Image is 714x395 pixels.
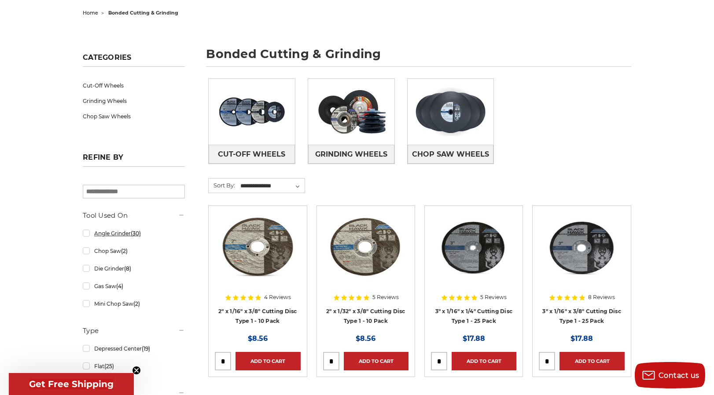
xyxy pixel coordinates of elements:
[104,363,114,369] span: (25)
[308,145,394,164] a: Grinding Wheels
[83,93,185,109] a: Grinding Wheels
[9,373,134,395] div: Get Free ShippingClose teaser
[108,10,178,16] span: bonded cutting & grinding
[83,153,185,167] h5: Refine by
[83,341,185,356] a: Depressed Center
[218,147,285,162] span: Cut-Off Wheels
[356,334,375,343] span: $8.56
[116,283,123,289] span: (4)
[83,10,98,16] a: home
[83,326,185,336] h5: Type
[133,300,140,307] span: (2)
[308,81,394,142] img: Grinding Wheels
[121,248,128,254] span: (2)
[559,352,624,370] a: Add to Cart
[659,371,699,380] span: Contact us
[344,352,409,370] a: Add to Cart
[83,278,185,294] a: Gas Saw
[206,48,631,67] h1: bonded cutting & grinding
[142,345,150,352] span: (19)
[209,179,235,192] label: Sort By:
[83,226,185,241] a: Angle Grinder
[132,366,141,375] button: Close teaser
[83,261,185,276] a: Die Grinder
[539,212,624,325] a: 3" x 1/16" x 3/8" Cutting Disc
[408,81,494,142] img: Chop Saw Wheels
[239,179,305,193] select: Sort By:
[83,243,185,259] a: Chop Saw
[463,334,485,343] span: $17.88
[248,334,268,343] span: $8.56
[323,212,409,325] a: 2" x 1/32" x 3/8" Cut Off Wheel
[124,265,131,272] span: (8)
[83,210,185,221] h5: Tool Used On
[539,212,624,282] img: 3" x 1/16" x 3/8" Cutting Disc
[209,145,295,164] a: Cut-Off Wheels
[215,212,300,325] a: 2" x 1/16" x 3/8" Cut Off Wheel
[452,352,516,370] a: Add to Cart
[83,358,185,374] a: Flat
[215,212,300,282] img: 2" x 1/16" x 3/8" Cut Off Wheel
[131,230,141,237] span: (30)
[315,147,387,162] span: Grinding Wheels
[635,362,705,388] button: Contact us
[323,212,409,282] img: 2" x 1/32" x 3/8" Cut Off Wheel
[83,78,185,93] a: Cut-Off Wheels
[412,147,489,162] span: Chop Saw Wheels
[83,296,185,311] a: Mini Chop Saw
[408,145,494,164] a: Chop Saw Wheels
[431,212,516,325] a: 3” x .0625” x 1/4” Die Grinder Cut-Off Wheels by Black Hawk Abrasives
[83,109,185,124] a: Chop Saw Wheels
[236,352,300,370] a: Add to Cart
[431,212,516,282] img: 3” x .0625” x 1/4” Die Grinder Cut-Off Wheels by Black Hawk Abrasives
[209,81,295,142] img: Cut-Off Wheels
[29,379,114,389] span: Get Free Shipping
[570,334,593,343] span: $17.88
[83,53,185,67] h5: Categories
